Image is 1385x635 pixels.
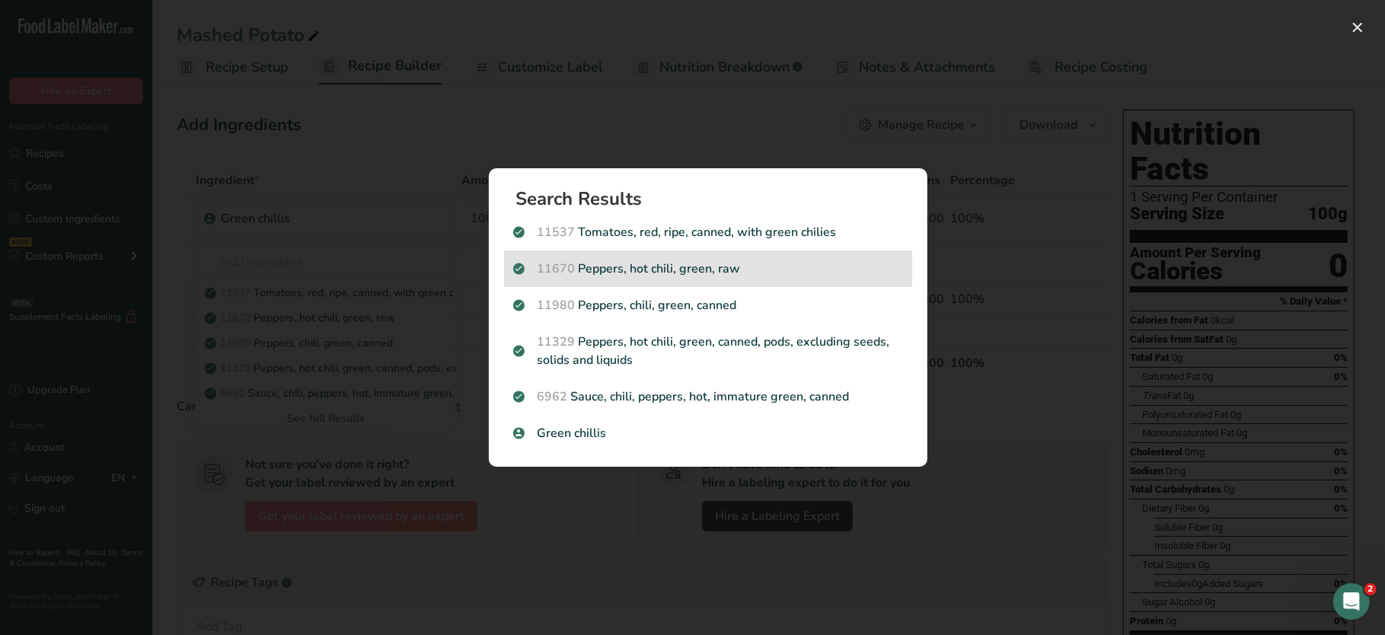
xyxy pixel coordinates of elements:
span: 2 [1364,583,1377,595]
span: 11670 [538,260,576,277]
p: Peppers, chili, green, canned [513,296,903,314]
span: 11329 [538,333,576,350]
span: 6962 [538,388,568,405]
p: Peppers, hot chili, green, raw [513,260,903,278]
p: Tomatoes, red, ripe, canned, with green chilies [513,223,903,241]
p: Peppers, hot chili, green, canned, pods, excluding seeds, solids and liquids [513,333,903,369]
iframe: Intercom live chat [1333,583,1370,620]
p: Sauce, chili, peppers, hot, immature green, canned [513,388,903,406]
span: 11537 [538,224,576,241]
span: 11980 [538,297,576,314]
p: Green chillis [513,424,903,442]
h1: Search Results [516,190,912,208]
